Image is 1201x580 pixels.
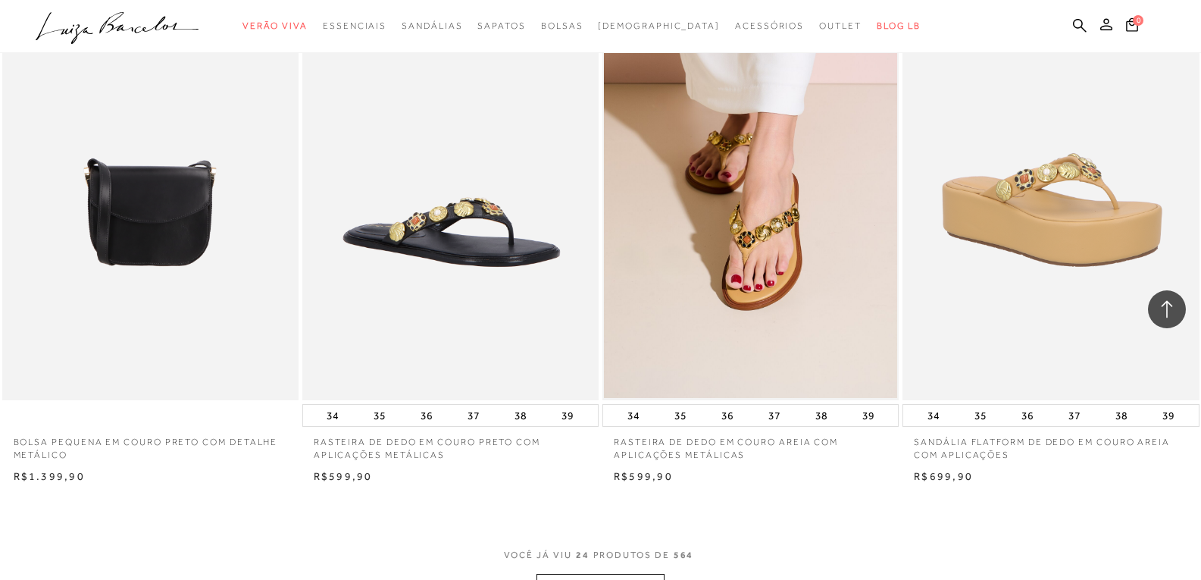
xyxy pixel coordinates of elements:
[598,20,720,31] span: [DEMOGRAPHIC_DATA]
[463,405,484,426] button: 37
[811,405,832,426] button: 38
[602,427,899,462] a: RASTEIRA DE DEDO EM COURO AREIA COM APLICAÇÕES METÁLICAS
[1121,17,1143,37] button: 0
[614,470,673,482] span: R$599,90
[819,20,862,31] span: Outlet
[1064,405,1085,426] button: 37
[1133,15,1143,26] span: 0
[735,12,804,40] a: noSubCategoriesText
[735,20,804,31] span: Acessórios
[323,12,386,40] a: noSubCategoriesText
[674,550,694,560] span: 564
[302,427,599,462] a: RASTEIRA DE DEDO EM COURO PRETO COM APLICAÇÕES METÁLICAS
[504,550,698,560] span: VOCÊ JÁ VIU PRODUTOS DE
[477,12,525,40] a: noSubCategoriesText
[541,12,583,40] a: noSubCategoriesText
[1111,405,1132,426] button: 38
[242,12,308,40] a: noSubCategoriesText
[541,20,583,31] span: Bolsas
[914,470,973,482] span: R$699,90
[576,550,590,560] span: 24
[819,12,862,40] a: noSubCategoriesText
[314,470,373,482] span: R$599,90
[670,405,691,426] button: 35
[510,405,531,426] button: 38
[402,20,462,31] span: Sandálias
[322,405,343,426] button: 34
[623,405,644,426] button: 34
[323,20,386,31] span: Essenciais
[1017,405,1038,426] button: 36
[877,20,921,31] span: BLOG LB
[477,20,525,31] span: Sapatos
[416,405,437,426] button: 36
[877,12,921,40] a: BLOG LB
[402,12,462,40] a: noSubCategoriesText
[764,405,785,426] button: 37
[2,427,299,462] a: BOLSA PEQUENA EM COURO PRETO COM DETALHE METÁLICO
[557,405,578,426] button: 39
[717,405,738,426] button: 36
[902,427,1199,462] a: SANDÁLIA FLATFORM DE DEDO EM COURO AREIA COM APLICAÇÕES
[858,405,879,426] button: 39
[242,20,308,31] span: Verão Viva
[1158,405,1179,426] button: 39
[923,405,944,426] button: 34
[970,405,991,426] button: 35
[14,470,85,482] span: R$1.399,90
[369,405,390,426] button: 35
[598,12,720,40] a: noSubCategoriesText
